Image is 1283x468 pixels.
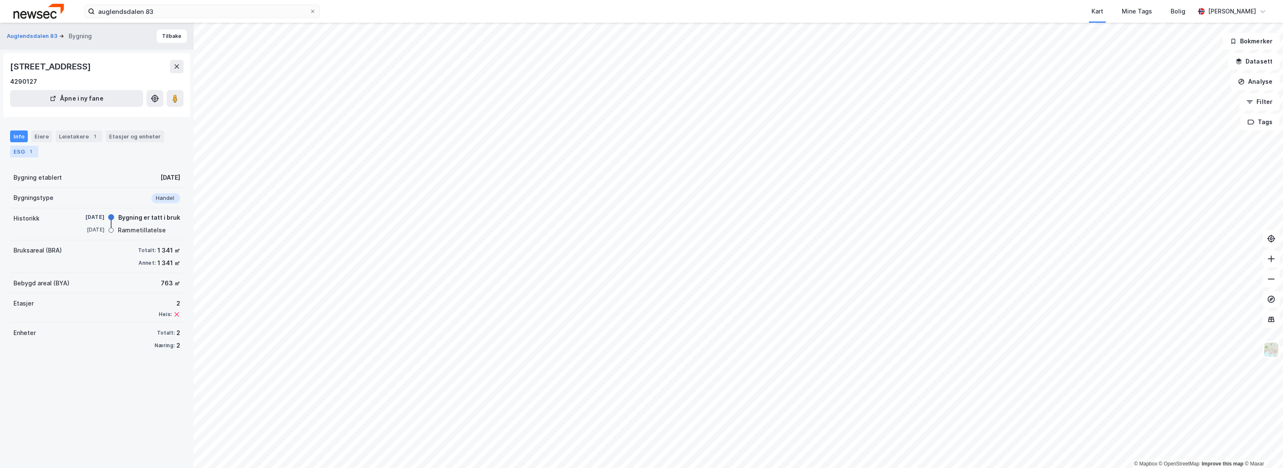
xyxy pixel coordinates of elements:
[13,278,69,288] div: Bebygd areal (BYA)
[118,213,180,223] div: Bygning er tatt i bruk
[1202,461,1243,467] a: Improve this map
[71,213,104,221] div: [DATE]
[1091,6,1103,16] div: Kart
[138,247,156,254] div: Totalt:
[31,130,52,142] div: Eiere
[1223,33,1280,50] button: Bokmerker
[1263,342,1279,358] img: Z
[13,328,36,338] div: Enheter
[10,130,28,142] div: Info
[157,245,180,255] div: 1 341 ㎡
[159,311,172,318] div: Heis:
[10,60,93,73] div: [STREET_ADDRESS]
[13,245,62,255] div: Bruksareal (BRA)
[1241,428,1283,468] div: Kontrollprogram for chat
[176,328,180,338] div: 2
[138,260,156,266] div: Annet:
[13,4,64,19] img: newsec-logo.f6e21ccffca1b3a03d2d.png
[157,258,180,268] div: 1 341 ㎡
[1134,461,1157,467] a: Mapbox
[7,32,59,40] button: Auglendsdalen 83
[27,147,35,156] div: 1
[176,340,180,351] div: 2
[118,225,166,235] div: Rammetillatelse
[161,278,180,288] div: 763 ㎡
[13,298,34,308] div: Etasjer
[109,133,161,140] div: Etasjer og enheter
[69,31,92,41] div: Bygning
[13,193,53,203] div: Bygningstype
[1171,6,1185,16] div: Bolig
[1239,93,1280,110] button: Filter
[56,130,102,142] div: Leietakere
[1159,461,1200,467] a: OpenStreetMap
[157,330,175,336] div: Totalt:
[1122,6,1152,16] div: Mine Tags
[1228,53,1280,70] button: Datasett
[157,29,187,43] button: Tilbake
[154,342,175,349] div: Næring:
[1208,6,1256,16] div: [PERSON_NAME]
[10,146,38,157] div: ESG
[159,298,180,308] div: 2
[1231,73,1280,90] button: Analyse
[1241,428,1283,468] iframe: Chat Widget
[13,173,62,183] div: Bygning etablert
[160,173,180,183] div: [DATE]
[13,213,40,223] div: Historikk
[95,5,309,18] input: Søk på adresse, matrikkel, gårdeiere, leietakere eller personer
[71,226,104,234] div: [DATE]
[10,90,143,107] button: Åpne i ny fane
[91,132,99,141] div: 1
[1240,114,1280,130] button: Tags
[10,77,37,87] div: 4290127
